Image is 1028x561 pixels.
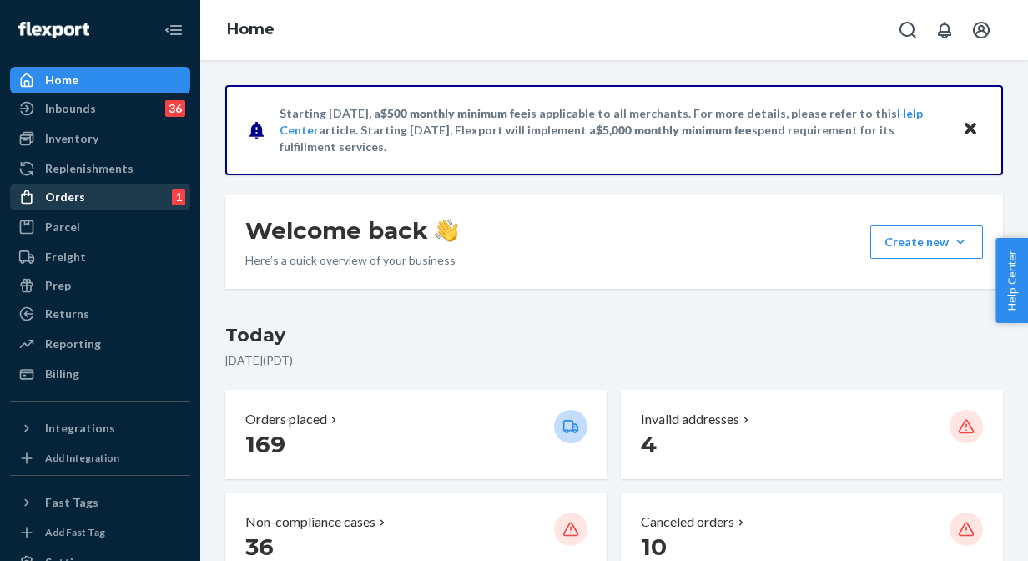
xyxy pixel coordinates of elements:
img: Flexport logo [18,22,89,38]
div: Add Fast Tag [45,525,105,539]
button: Help Center [995,238,1028,323]
p: Canceled orders [641,513,734,532]
a: Inbounds36 [10,95,190,122]
div: 1 [172,189,185,205]
button: Orders placed 169 [225,390,607,479]
button: Open account menu [965,13,998,47]
a: Add Fast Tag [10,523,190,543]
button: Open notifications [928,13,961,47]
a: Reporting [10,331,190,357]
div: Prep [45,277,71,294]
a: Home [10,67,190,93]
p: Here’s a quick overview of your business [245,252,458,269]
div: Inbounds [45,100,96,117]
a: Prep [10,272,190,299]
p: Starting [DATE], a is applicable to all merchants. For more details, please refer to this article... [280,105,946,155]
p: Invalid addresses [641,410,739,429]
span: $5,000 monthly minimum fee [596,123,752,137]
button: Invalid addresses 4 [621,390,1003,479]
button: Fast Tags [10,489,190,516]
a: Replenishments [10,155,190,182]
div: 36 [165,100,185,117]
p: [DATE] ( PDT ) [225,352,1003,369]
div: Billing [45,366,79,382]
a: Add Integration [10,448,190,468]
span: 169 [245,430,285,458]
a: Billing [10,361,190,387]
div: Reporting [45,336,101,352]
p: Orders placed [245,410,327,429]
div: Home [45,72,78,88]
span: $500 monthly minimum fee [380,106,527,120]
button: Open Search Box [891,13,925,47]
a: Returns [10,301,190,327]
div: Returns [45,306,89,322]
span: 36 [245,533,274,561]
p: Non-compliance cases [245,513,375,532]
div: Add Integration [45,451,119,465]
div: Inventory [45,130,98,147]
div: Integrations [45,420,115,437]
button: Close [960,118,981,142]
span: 10 [641,533,667,561]
div: Freight [45,249,86,265]
h1: Welcome back [245,215,458,245]
button: Create new [870,225,983,259]
a: Home [227,20,275,38]
h3: Today [225,322,1003,349]
a: Orders1 [10,184,190,210]
ol: breadcrumbs [214,6,288,54]
div: Orders [45,189,85,205]
button: Integrations [10,415,190,442]
span: Support [35,12,95,27]
div: Fast Tags [45,494,98,511]
a: Freight [10,244,190,270]
div: Parcel [45,219,80,235]
img: hand-wave emoji [435,219,458,242]
button: Close Navigation [157,13,190,47]
a: Parcel [10,214,190,240]
a: Inventory [10,125,190,152]
div: Replenishments [45,160,134,177]
span: 4 [641,430,657,458]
